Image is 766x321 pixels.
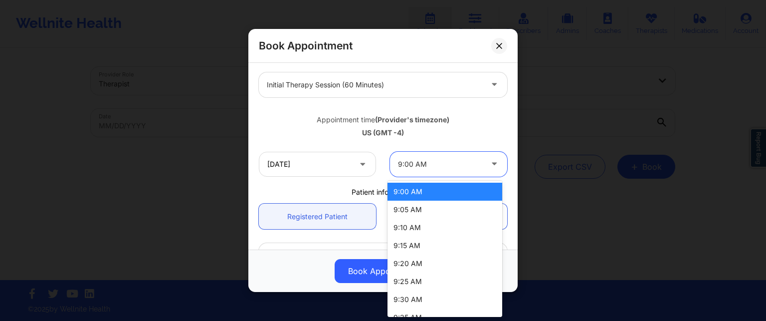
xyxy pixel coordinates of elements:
div: Initial Therapy Session (60 minutes) [267,72,482,97]
div: 9:20 AM [387,255,502,273]
b: (Provider's timezone) [375,115,449,123]
div: 9:10 AM [387,219,502,237]
div: US (GMT -4) [259,128,507,138]
div: 9:00 AM [387,183,502,201]
div: 9:00 AM [398,152,482,177]
div: 9:15 AM [387,237,502,255]
button: Book Appointment [335,259,431,283]
h2: Book Appointment [259,39,353,52]
a: Registered Patient [259,204,376,229]
div: 9:05 AM [387,201,502,219]
input: MM/DD/YYYY [259,152,376,177]
div: Appointment time [259,114,507,124]
div: 9:30 AM [387,291,502,309]
div: 9:25 AM [387,273,502,291]
div: Patient information: [252,187,514,197]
